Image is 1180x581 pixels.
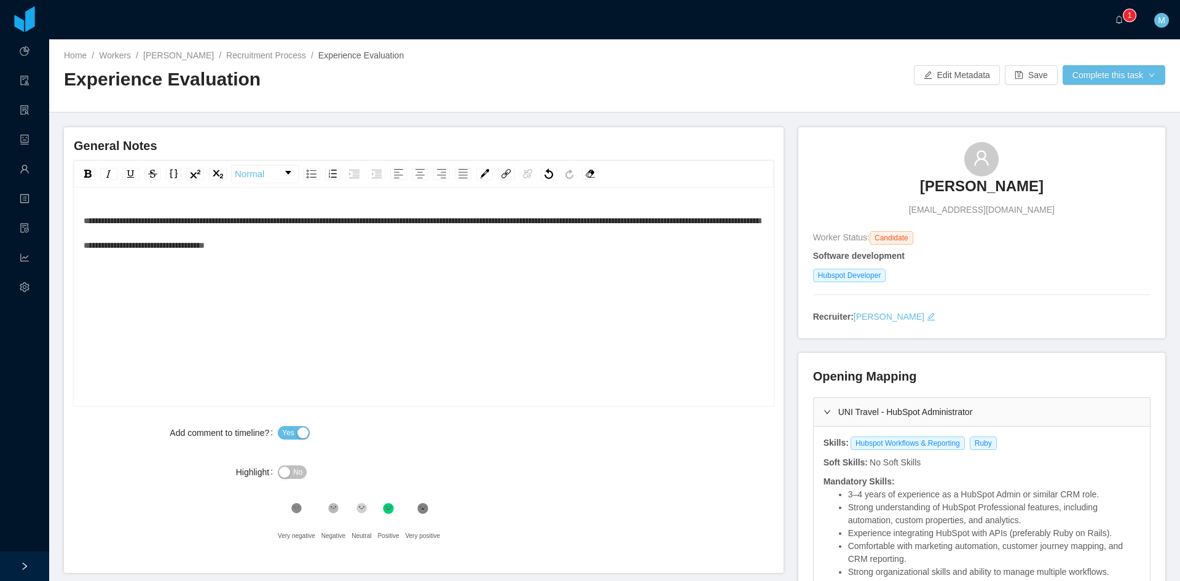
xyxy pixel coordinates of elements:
[1115,15,1123,24] i: icon: bell
[927,312,935,321] i: icon: edit
[278,524,315,548] div: Very negative
[321,524,345,548] div: Negative
[848,540,1140,566] li: Comfortable with marketing automation, customer journey mapping, and CRM reporting.
[282,427,294,439] span: Yes
[325,168,340,180] div: Ordered
[74,137,774,154] h4: General Notes
[20,157,29,183] a: icon: user
[582,168,599,180] div: Remove
[345,168,363,180] div: Indent
[20,218,29,242] i: icon: file-protect
[136,50,138,60] span: /
[1005,65,1058,85] button: icon: saveSave
[80,168,95,180] div: Bold
[144,168,161,180] div: Strikethrough
[813,251,905,261] strong: Software development
[77,165,229,183] div: rdw-inline-control
[92,50,94,60] span: /
[74,160,774,406] div: rdw-wrapper
[74,160,774,188] div: rdw-toolbar
[84,208,765,424] div: rdw-editor
[813,312,854,322] strong: Recruiter:
[1063,65,1165,85] button: Complete this taskicon: down
[122,168,140,180] div: Underline
[301,165,388,183] div: rdw-list-control
[293,466,302,478] span: No
[166,168,181,180] div: Monospace
[377,524,399,548] div: Positive
[1123,9,1136,22] sup: 1
[920,176,1044,196] h3: [PERSON_NAME]
[914,65,1000,85] button: icon: editEdit Metadata
[318,50,404,60] span: Experience Evaluation
[869,456,922,469] div: No Soft Skills
[231,165,299,183] div: rdw-dropdown
[229,165,301,183] div: rdw-block-control
[100,168,117,180] div: Italic
[814,398,1150,426] div: icon: rightUNI Travel - HubSpot Administrator
[143,50,214,60] a: [PERSON_NAME]
[99,50,131,60] a: Workers
[848,488,1140,501] li: 3–4 years of experience as a HubSpot Admin or similar CRM role.
[824,476,895,486] strong: Mandatory Skills:
[519,168,536,180] div: Unlink
[20,247,29,272] i: icon: line-chart
[541,168,557,180] div: Undo
[405,524,440,548] div: Very positive
[970,437,997,450] span: Ruby
[412,168,428,180] div: Center
[824,438,849,448] strong: Skills:
[219,50,221,60] span: /
[236,467,278,477] label: Highlight
[848,566,1140,579] li: Strong organizational skills and ability to manage multiple workflows.
[580,165,601,183] div: rdw-remove-control
[235,162,264,186] span: Normal
[495,165,538,183] div: rdw-link-control
[824,408,831,416] i: icon: right
[824,457,868,467] strong: Soft Skills:
[352,524,371,548] div: Neutral
[474,165,495,183] div: rdw-color-picker
[562,168,577,180] div: Redo
[390,168,407,180] div: Left
[64,50,87,60] a: Home
[909,204,1055,216] span: [EMAIL_ADDRESS][DOMAIN_NAME]
[303,168,320,180] div: Unordered
[20,69,29,95] a: icon: audit
[813,232,870,242] span: Worker Status:
[388,165,474,183] div: rdw-textalign-control
[20,277,29,301] i: icon: setting
[848,501,1140,527] li: Strong understanding of HubSpot Professional features, including automation, custom properties, a...
[813,269,886,282] span: Hubspot Developer
[20,187,29,213] a: icon: profile
[498,168,514,180] div: Link
[455,168,471,180] div: Justify
[232,165,298,183] a: Block Type
[209,168,227,180] div: Subscript
[170,428,278,438] label: Add comment to timeline?
[20,39,29,65] a: icon: pie-chart
[20,128,29,154] a: icon: robot
[973,149,990,167] i: icon: user
[1128,9,1132,22] p: 1
[368,168,385,180] div: Outdent
[186,168,204,180] div: Superscript
[854,312,924,322] a: [PERSON_NAME]
[848,527,1140,540] li: Experience integrating HubSpot with APIs (preferably Ruby on Rails).
[538,165,580,183] div: rdw-history-control
[64,67,615,92] h2: Experience Evaluation
[20,100,29,124] i: icon: solution
[920,176,1044,204] a: [PERSON_NAME]
[851,437,965,450] span: Hubspot Workflows & Reporting
[226,50,306,60] a: Recruitment Process
[433,168,450,180] div: Right
[1158,13,1165,28] span: M
[870,231,913,245] span: Candidate
[311,50,313,60] span: /
[813,368,917,385] h4: Opening Mapping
